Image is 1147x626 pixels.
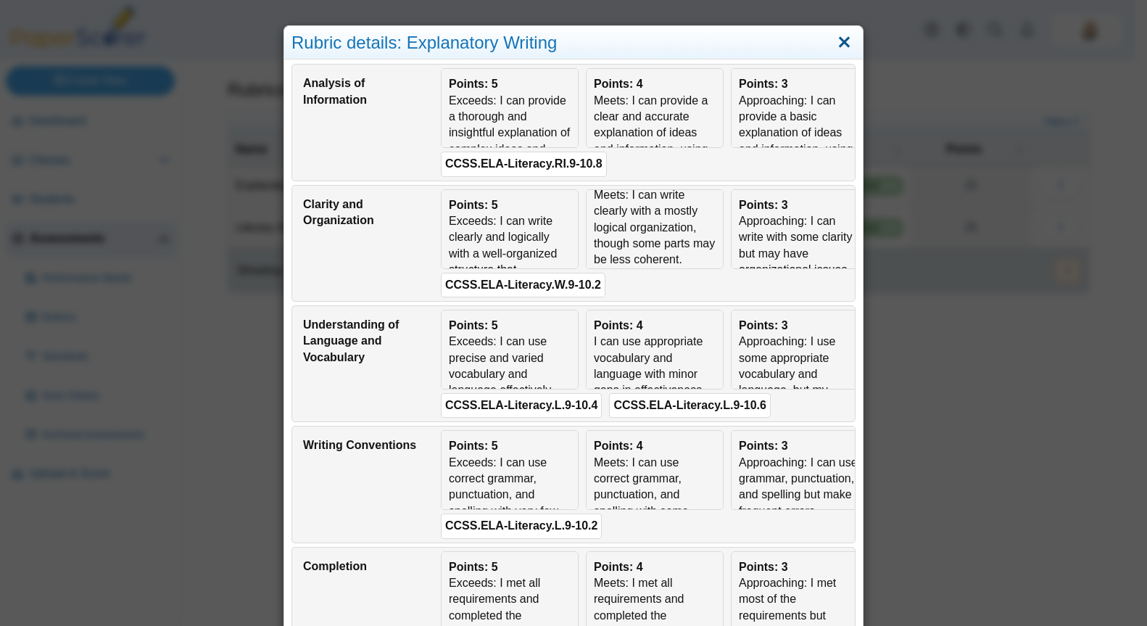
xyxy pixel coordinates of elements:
[449,213,571,310] div: Exceeds: I can write clearly and logically with a well-organized structure that effectively prese...
[613,399,766,411] b: CCSS.ELA-Literacy.L.9-10.6
[833,30,856,55] a: Close
[449,334,571,480] div: Exceeds: I can use precise and varied vocabulary and language effectively, demonstrating a strong...
[739,455,861,520] div: Approaching: I can use grammar, punctuation, and spelling but make frequent errors.
[303,318,399,363] b: Understanding of Language and Vocabulary
[739,561,788,573] b: Points: 3
[449,93,571,223] div: Exceeds: I can provide a thorough and insightful explanation of complex ideas and information, us...
[594,561,643,573] b: Points: 4
[449,561,498,573] b: Points: 5
[594,78,643,90] b: Points: 4
[303,560,367,572] b: Completion
[739,440,788,452] b: Points: 3
[739,78,788,90] b: Points: 3
[449,455,571,536] div: Exceeds: I can use correct grammar, punctuation, and spelling with very few errors.
[594,93,716,207] div: Meets: I can provide a clear and accurate explanation of ideas and information, using relevant ev...
[303,198,374,226] b: Clarity and Organization
[303,439,416,451] b: Writing Conventions
[449,78,498,90] b: Points: 5
[445,399,597,411] b: CCSS.ELA-Literacy.L.9-10.4
[303,77,367,105] b: Analysis of Information
[449,319,498,331] b: Points: 5
[739,93,861,207] div: Approaching: I can provide a basic explanation of ideas and information, using some evidence, but...
[594,319,643,331] b: Points: 4
[739,213,861,310] div: Approaching: I can write with some clarity but may have organizational issues that affect underst...
[445,157,603,170] b: CCSS.ELA-Literacy.RI.9-10.8
[449,440,498,452] b: Points: 5
[445,279,601,291] b: CCSS.ELA-Literacy.W.9-10.2
[284,26,863,60] div: Rubric details: Explanatory Writing
[445,519,597,532] b: CCSS.ELA-Literacy.L.9-10.2
[594,440,643,452] b: Points: 4
[449,199,498,211] b: Points: 5
[594,187,716,268] div: Meets: I can write clearly with a mostly logical organization, though some parts may be less cohe...
[739,334,861,464] div: Approaching: I use some appropriate vocabulary and language, but my choices may lack precision or...
[739,319,788,331] b: Points: 3
[594,334,716,448] div: I can use appropriate vocabulary and language with minor gaps in effectiveness, demonstrating a g...
[739,199,788,211] b: Points: 3
[594,455,716,536] div: Meets: I can use correct grammar, punctuation, and spelling with some errors.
